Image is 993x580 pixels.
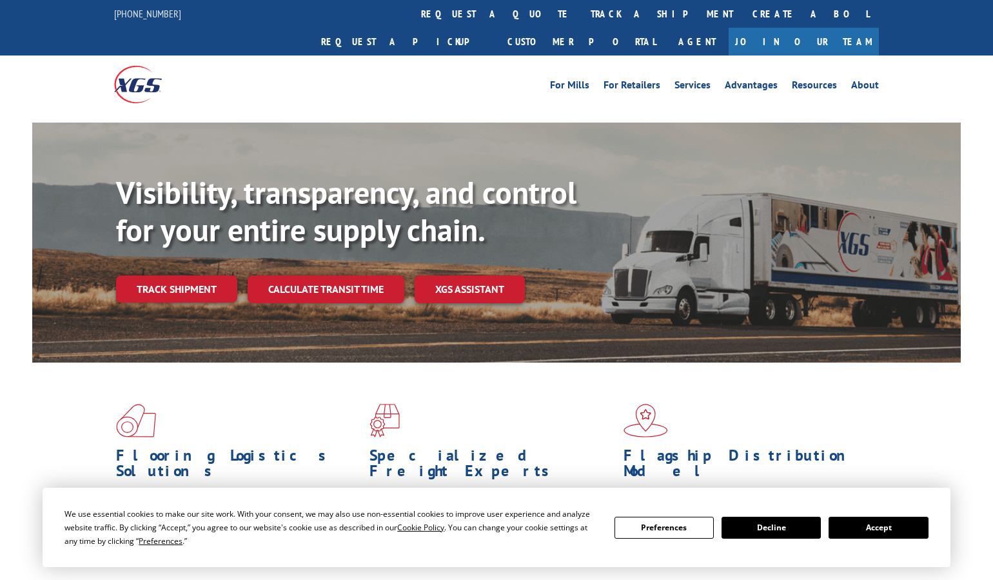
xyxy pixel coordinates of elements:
[369,485,613,543] p: From 123 overlength loads to delicate cargo, our experienced staff knows the best way to move you...
[624,485,861,515] span: Our agile distribution network gives you nationwide inventory management on demand.
[114,7,181,20] a: [PHONE_NUMBER]
[498,28,665,55] a: Customer Portal
[369,448,613,485] h1: Specialized Freight Experts
[64,507,598,548] div: We use essential cookies to make our site work. With your consent, we may also use non-essential ...
[550,80,589,94] a: For Mills
[43,488,950,567] div: Cookie Consent Prompt
[604,80,660,94] a: For Retailers
[729,28,879,55] a: Join Our Team
[248,275,404,303] a: Calculate transit time
[116,448,360,485] h1: Flooring Logistics Solutions
[116,172,576,250] b: Visibility, transparency, and control for your entire supply chain.
[116,404,156,437] img: xgs-icon-total-supply-chain-intelligence-red
[792,80,837,94] a: Resources
[624,404,668,437] img: xgs-icon-flagship-distribution-model-red
[674,80,711,94] a: Services
[311,28,498,55] a: Request a pickup
[851,80,879,94] a: About
[116,275,237,303] a: Track shipment
[139,535,182,546] span: Preferences
[397,522,444,533] span: Cookie Policy
[369,404,400,437] img: xgs-icon-focused-on-flooring-red
[722,517,821,539] button: Decline
[725,80,778,94] a: Advantages
[665,28,729,55] a: Agent
[829,517,928,539] button: Accept
[624,448,867,485] h1: Flagship Distribution Model
[116,485,359,531] span: As an industry carrier of choice, XGS has brought innovation and dedication to flooring logistics...
[614,517,714,539] button: Preferences
[415,275,525,303] a: XGS ASSISTANT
